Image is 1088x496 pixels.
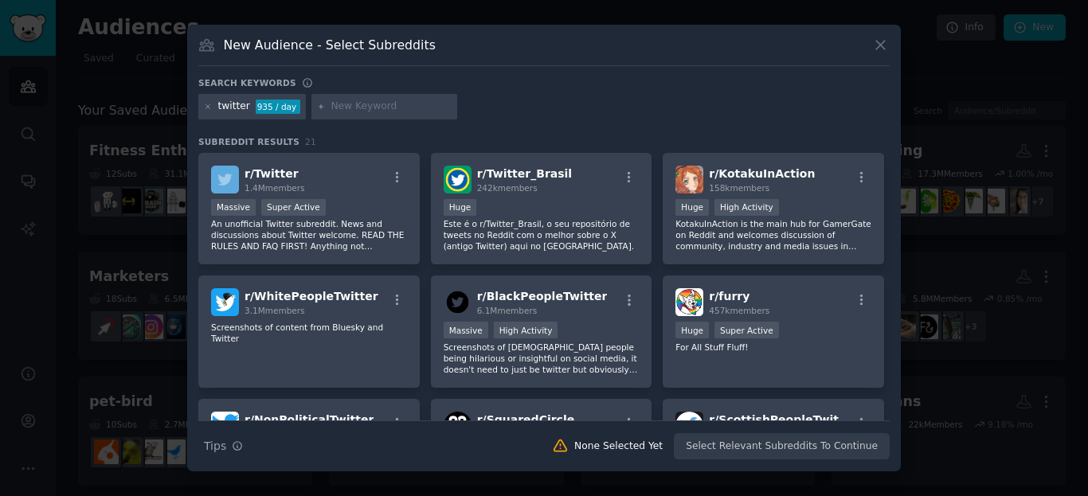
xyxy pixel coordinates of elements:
[198,136,299,147] span: Subreddit Results
[211,412,239,439] img: NonPoliticalTwitter
[198,432,249,460] button: Tips
[444,218,640,252] p: Este é o r/Twitter_Brasil, o seu repositório de tweets no Reddit com o melhor sobre o X (antigo T...
[245,167,299,180] span: r/ Twitter
[331,100,452,114] input: New Keyword
[709,306,769,315] span: 457k members
[256,100,300,114] div: 935 / day
[675,166,703,193] img: KotakuInAction
[709,413,857,426] span: r/ ScottishPeopleTwitter
[444,166,472,193] img: Twitter_Brasil
[675,322,709,338] div: Huge
[211,322,407,344] p: Screenshots of content from Bluesky and Twitter
[444,199,477,216] div: Huge
[218,100,250,114] div: twitter
[709,183,769,193] span: 158k members
[477,183,538,193] span: 242k members
[675,342,871,353] p: For All Stuff Fluff!
[444,322,488,338] div: Massive
[477,167,573,180] span: r/ Twitter_Brasil
[305,137,316,146] span: 21
[204,438,226,455] span: Tips
[444,412,472,439] img: SquaredCircle
[444,288,472,316] img: BlackPeopleTwitter
[211,218,407,252] p: An unofficial Twitter subreddit. News and discussions about Twitter welcome. READ THE RULES AND F...
[675,288,703,316] img: furry
[675,199,709,216] div: Huge
[714,199,779,216] div: High Activity
[714,322,779,338] div: Super Active
[198,77,296,88] h3: Search keywords
[709,290,749,303] span: r/ furry
[675,218,871,252] p: KotakuInAction is the main hub for GamerGate on Reddit and welcomes discussion of community, indu...
[245,183,305,193] span: 1.4M members
[477,413,575,426] span: r/ SquaredCircle
[245,290,378,303] span: r/ WhitePeopleTwitter
[245,306,305,315] span: 3.1M members
[477,290,608,303] span: r/ BlackPeopleTwitter
[709,167,815,180] span: r/ KotakuInAction
[245,413,374,426] span: r/ NonPoliticalTwitter
[211,199,256,216] div: Massive
[675,412,703,439] img: ScottishPeopleTwitter
[211,288,239,316] img: WhitePeopleTwitter
[494,322,558,338] div: High Activity
[261,199,326,216] div: Super Active
[574,439,663,454] div: None Selected Yet
[477,306,538,315] span: 6.1M members
[224,37,436,53] h3: New Audience - Select Subreddits
[211,166,239,193] img: Twitter
[444,342,640,375] p: Screenshots of [DEMOGRAPHIC_DATA] people being hilarious or insightful on social media, it doesn'...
